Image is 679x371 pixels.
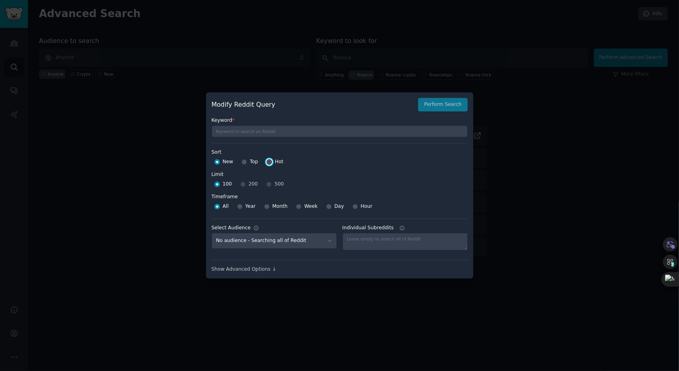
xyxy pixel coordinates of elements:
[212,100,414,110] h2: Modify Reddit Query
[212,125,468,137] input: Keyword to search on Reddit
[361,203,373,210] span: Hour
[250,158,258,166] span: Top
[342,225,468,232] label: Individual Subreddits
[212,225,251,232] div: Select Audience
[272,203,288,210] span: Month
[275,158,284,166] span: Hot
[212,171,224,178] div: Limit
[212,266,468,273] div: Show Advanced Options ↓
[304,203,318,210] span: Week
[223,203,229,210] span: All
[335,203,344,210] span: Day
[245,203,256,210] span: Year
[223,181,232,188] span: 100
[212,149,468,156] label: Sort
[212,117,468,124] label: Keyword
[212,191,468,201] label: Timeframe
[223,158,233,166] span: New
